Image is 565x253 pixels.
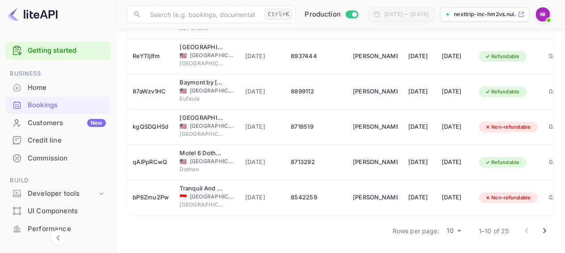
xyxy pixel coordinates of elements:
span: [GEOGRAPHIC_DATA] [190,122,234,130]
div: Non-refundable [479,122,536,133]
p: Rows per page: [392,226,439,236]
div: qAlPpRCwQ [133,155,169,169]
span: United States of America [180,123,187,129]
p: 1–10 of 25 [479,226,509,236]
div: Whitelabel [28,241,106,252]
div: Motel 6 Dothan, AL [180,149,224,158]
div: [DATE] [408,84,431,99]
div: Home [28,83,106,93]
span: [GEOGRAPHIC_DATA] [190,157,234,165]
div: UI Components [28,206,106,216]
div: Baymont by Wyndham Eufaula [180,78,224,87]
div: Bookings [28,100,106,110]
div: Credit line [5,132,110,149]
span: [DATE] [245,51,280,61]
span: [DATE] [245,157,280,167]
a: Credit line [5,132,110,148]
div: Refundable [479,157,525,168]
div: Performance [28,224,106,234]
div: Commission [28,153,106,164]
div: Econo Lodge Greenville [180,114,224,122]
div: UI Components [5,202,110,220]
span: [DATE] [245,87,280,97]
div: [DATE] [442,155,468,169]
div: Developer tools [5,186,110,202]
div: William Kerby [353,84,398,99]
span: [GEOGRAPHIC_DATA] [180,201,224,209]
span: Production [305,9,341,20]
div: Amy Proost [353,49,398,63]
div: Gary Maguire [353,120,398,134]
div: Performance [5,220,110,238]
div: [DATE] [442,84,468,99]
div: Customers [28,118,106,128]
div: Rosnia Pangaribuan [353,190,398,205]
div: Commission [5,150,110,167]
span: [GEOGRAPHIC_DATA] [190,87,234,95]
div: 87aWzv1HC [133,84,169,99]
div: [DATE] — [DATE] [384,10,429,18]
span: United States of America [180,159,187,164]
a: Performance [5,220,110,237]
a: Commission [5,150,110,166]
div: Refundable [479,86,525,97]
div: [DATE] [408,49,431,63]
input: Search (e.g. bookings, documentation) [145,5,261,23]
div: bP6Zmu2Pw [133,190,169,205]
div: Switch to Sandbox mode [301,9,361,20]
div: Getting started [5,42,110,60]
div: 8718519 [291,120,342,134]
img: NextTrip INC [536,7,550,21]
div: [DATE] [408,155,431,169]
button: Collapse navigation [50,230,66,246]
div: Credit line [28,135,106,146]
div: Bookings [5,97,110,114]
span: United States of America [180,53,187,59]
p: nexttrip-inc-hm2vs.nui... [454,10,516,18]
span: Business [5,69,110,79]
div: Ctrl+K [264,8,292,20]
div: William Kerby [353,155,398,169]
img: LiteAPI logo [7,7,58,21]
div: Tranquil And Comfort Studio At De Prima Apartment [180,184,224,193]
div: kgQSDQHSd [133,120,169,134]
span: Dothan [180,165,224,173]
span: [DATE] [245,193,280,202]
div: 8542259 [291,190,342,205]
span: [DATE] [245,122,280,132]
div: Non-refundable [479,192,536,203]
span: [GEOGRAPHIC_DATA] [180,59,224,67]
span: [GEOGRAPHIC_DATA] [190,193,234,201]
a: Bookings [5,97,110,113]
div: Developer tools [28,189,97,199]
div: 8713292 [291,155,342,169]
div: Margaritaville Resort Lake Tahoe [180,43,224,52]
button: Go to next page [536,222,553,240]
div: [DATE] [408,190,431,205]
div: Refundable [479,51,525,62]
span: Build [5,176,110,186]
div: New [87,119,106,127]
div: 10 [443,224,465,237]
div: [DATE] [408,120,431,134]
a: Home [5,79,110,96]
span: [GEOGRAPHIC_DATA] [180,130,224,138]
div: ReYTIjlfm [133,49,169,63]
div: [DATE] [442,120,468,134]
span: [GEOGRAPHIC_DATA] [190,51,234,59]
a: Getting started [28,46,106,56]
div: [DATE] [442,190,468,205]
span: Eufaula [180,95,224,103]
span: Indonesia [180,194,187,200]
a: UI Components [5,202,110,219]
div: 8937444 [291,49,342,63]
div: 8899112 [291,84,342,99]
div: [DATE] [442,49,468,63]
div: CustomersNew [5,114,110,132]
span: United States of America [180,88,187,94]
a: CustomersNew [5,114,110,131]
